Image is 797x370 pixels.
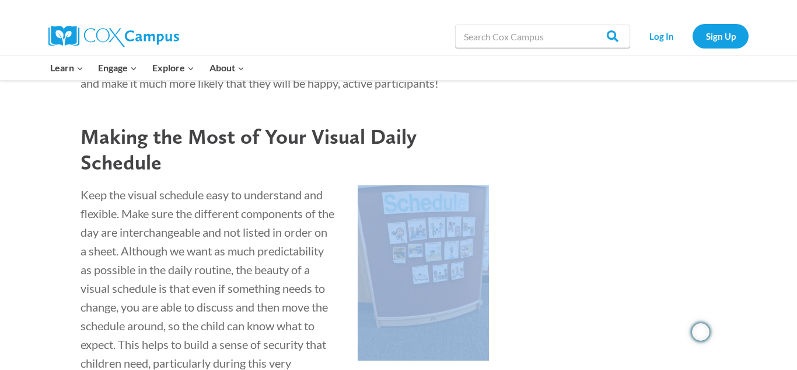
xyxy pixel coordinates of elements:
[43,56,251,80] nav: Primary Navigation
[91,56,145,80] button: Child menu of Engage
[202,56,252,80] button: Child menu of About
[81,124,489,174] h2: Making the Most of Your Visual Daily Schedule
[636,24,687,48] a: Log In
[145,56,202,80] button: Child menu of Explore
[43,56,91,80] button: Child menu of Learn
[48,26,179,47] img: Cox Campus
[693,24,749,48] a: Sign Up
[636,24,749,48] nav: Secondary Navigation
[455,25,630,48] input: Search Cox Campus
